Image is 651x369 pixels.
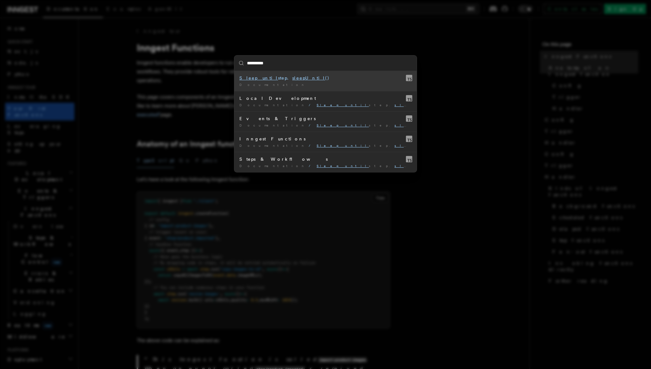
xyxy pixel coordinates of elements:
div: Inngest Functions [239,136,412,142]
mark: Sleep until [239,75,278,81]
div: Local Development [239,95,412,101]
mark: Sleep until [317,164,369,168]
mark: Sleep until [317,103,369,107]
span: step. () [317,103,450,107]
div: Events & Triggers [239,115,412,122]
span: step. () [317,164,450,168]
span: Documentation [239,144,306,147]
span: step. () [317,123,450,127]
mark: sleepUntil [395,144,439,147]
div: Steps & Workflows [239,156,412,162]
span: Documentation [239,83,306,87]
span: Documentation [239,123,306,127]
span: / [309,164,314,168]
span: Documentation [239,103,306,107]
mark: Sleep until [317,144,369,147]
span: / [309,123,314,127]
span: Documentation [239,164,306,168]
mark: Sleep until [317,123,369,127]
span: / [309,144,314,147]
span: / [309,103,314,107]
mark: sleepUntil [395,164,439,168]
mark: sleepUntil [292,75,325,81]
mark: sleepUntil [395,103,439,107]
span: step. () [317,144,450,147]
div: step. () [239,75,412,81]
mark: sleepUntil [395,123,439,127]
